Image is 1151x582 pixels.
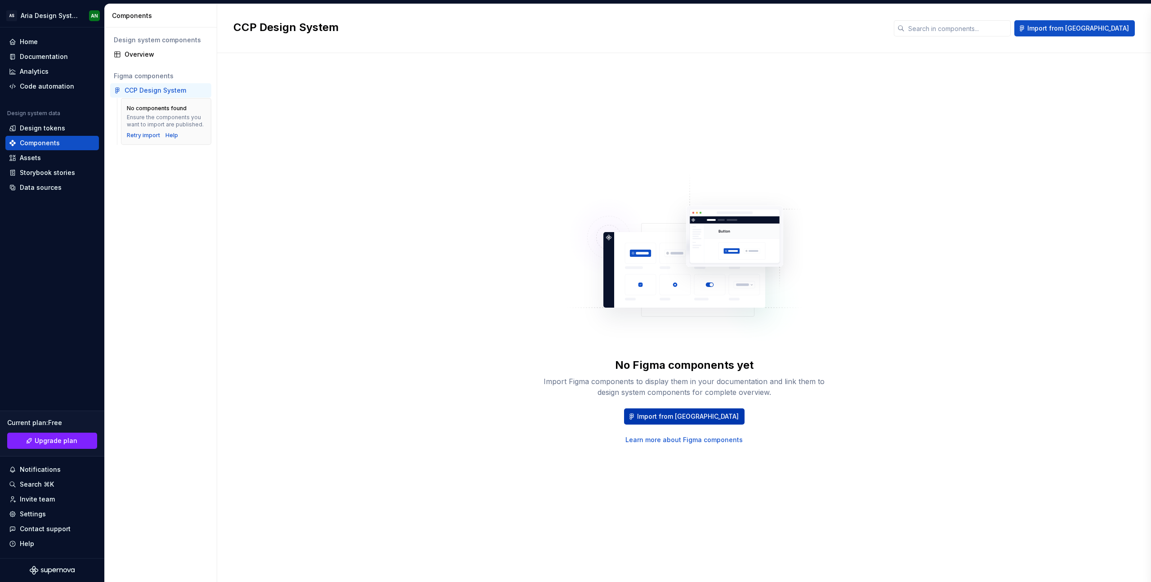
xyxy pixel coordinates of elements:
[20,539,34,548] div: Help
[233,20,883,35] h2: CCP Design System
[20,67,49,76] div: Analytics
[91,12,98,19] div: AN
[125,86,186,95] div: CCP Design System
[637,412,739,421] span: Import from [GEOGRAPHIC_DATA]
[20,480,54,489] div: Search ⌘K
[20,82,74,91] div: Code automation
[5,35,99,49] a: Home
[5,492,99,506] a: Invite team
[5,64,99,79] a: Analytics
[5,121,99,135] a: Design tokens
[905,20,1011,36] input: Search in components...
[7,418,97,427] div: Current plan : Free
[5,136,99,150] a: Components
[20,510,46,519] div: Settings
[20,124,65,133] div: Design tokens
[127,105,187,112] div: No components found
[20,153,41,162] div: Assets
[1027,24,1129,33] span: Import from [GEOGRAPHIC_DATA]
[625,435,743,444] a: Learn more about Figma components
[20,524,71,533] div: Contact support
[110,47,211,62] a: Overview
[35,436,77,445] span: Upgrade plan
[114,72,208,81] div: Figma components
[5,79,99,94] a: Code automation
[6,10,17,21] div: AS
[7,110,60,117] div: Design system data
[624,408,745,425] button: Import from [GEOGRAPHIC_DATA]
[127,114,205,128] div: Ensure the components you want to import are published.
[20,495,55,504] div: Invite team
[114,36,208,45] div: Design system components
[20,139,60,148] div: Components
[5,180,99,195] a: Data sources
[165,132,178,139] a: Help
[20,37,38,46] div: Home
[2,6,103,25] button: ASAria Design SystemAN
[5,151,99,165] a: Assets
[112,11,213,20] div: Components
[7,433,97,449] a: Upgrade plan
[127,132,160,139] button: Retry import
[30,566,75,575] svg: Supernova Logo
[5,477,99,492] button: Search ⌘K
[125,50,208,59] div: Overview
[20,52,68,61] div: Documentation
[5,507,99,521] a: Settings
[5,537,99,551] button: Help
[1014,20,1135,36] button: Import from [GEOGRAPHIC_DATA]
[5,522,99,536] button: Contact support
[110,83,211,98] a: CCP Design System
[21,11,78,20] div: Aria Design System
[5,49,99,64] a: Documentation
[5,166,99,180] a: Storybook stories
[5,462,99,477] button: Notifications
[615,358,754,372] div: No Figma components yet
[20,183,62,192] div: Data sources
[20,465,61,474] div: Notifications
[540,376,828,398] div: Import Figma components to display them in your documentation and link them to design system comp...
[20,168,75,177] div: Storybook stories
